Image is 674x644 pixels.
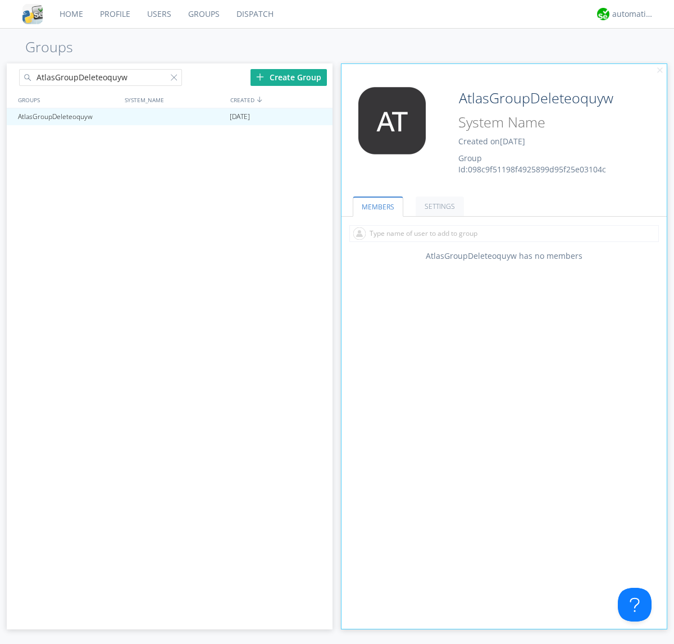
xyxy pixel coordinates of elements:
img: plus.svg [256,73,264,81]
input: System Name [454,112,636,133]
div: SYSTEM_NAME [122,92,227,108]
iframe: Toggle Customer Support [618,588,652,622]
div: GROUPS [15,92,119,108]
div: CREATED [227,92,334,108]
span: Group Id: 098c9f51198f4925899d95f25e03104c [458,153,606,175]
img: cancel.svg [656,67,664,75]
input: Type name of user to add to group [349,225,659,242]
a: AtlasGroupDeleteoquyw[DATE] [7,108,333,125]
img: 373638.png [350,87,434,154]
img: d2d01cd9b4174d08988066c6d424eccd [597,8,609,20]
input: Group Name [454,87,636,109]
div: AtlasGroupDeleteoquyw has no members [341,250,667,262]
span: [DATE] [230,108,250,125]
span: Created on [458,136,525,147]
span: [DATE] [500,136,525,147]
div: AtlasGroupDeleteoquyw [15,108,120,125]
input: Search groups [19,69,182,86]
div: automation+atlas [612,8,654,20]
div: Create Group [251,69,327,86]
img: cddb5a64eb264b2086981ab96f4c1ba7 [22,4,43,24]
a: MEMBERS [353,197,403,217]
a: SETTINGS [416,197,464,216]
